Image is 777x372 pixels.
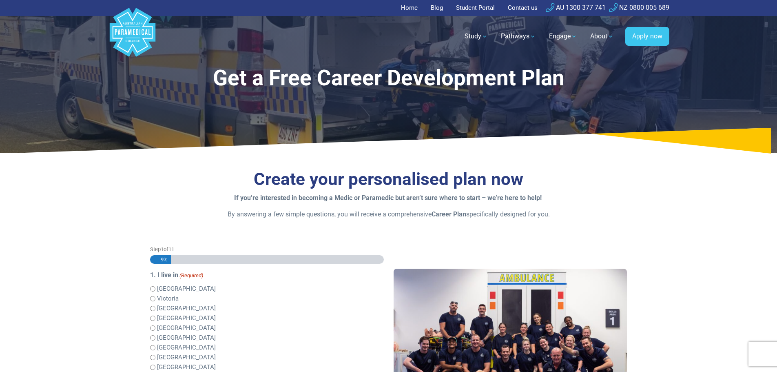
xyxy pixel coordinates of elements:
a: AU 1300 377 741 [546,4,606,11]
span: 9% [157,255,168,264]
label: [GEOGRAPHIC_DATA] [157,314,216,323]
span: (Required) [179,272,203,280]
p: Step of [150,245,384,253]
label: [GEOGRAPHIC_DATA] [157,333,216,343]
label: Victoria [157,294,179,303]
label: [GEOGRAPHIC_DATA] [157,353,216,362]
strong: Career Plan [432,210,466,218]
label: [GEOGRAPHIC_DATA] [157,343,216,352]
a: About [585,25,619,48]
legend: 1. I live in [150,270,384,280]
label: [GEOGRAPHIC_DATA] [157,323,216,333]
strong: If you’re interested in becoming a Medic or Paramedic but aren’t sure where to start – we’re here... [234,194,542,202]
a: Australian Paramedical College [108,16,157,57]
h3: Create your personalised plan now [150,169,627,190]
label: [GEOGRAPHIC_DATA] [157,284,216,294]
a: Engage [544,25,582,48]
p: By answering a few simple questions, you will receive a comprehensive specifically designed for you. [150,209,627,219]
span: 11 [168,246,174,252]
a: Pathways [496,25,541,48]
label: [GEOGRAPHIC_DATA] [157,363,216,372]
a: Apply now [625,27,669,46]
a: Study [460,25,493,48]
span: 1 [161,246,164,252]
a: NZ 0800 005 689 [609,4,669,11]
label: [GEOGRAPHIC_DATA] [157,304,216,313]
h1: Get a Free Career Development Plan [150,65,627,91]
